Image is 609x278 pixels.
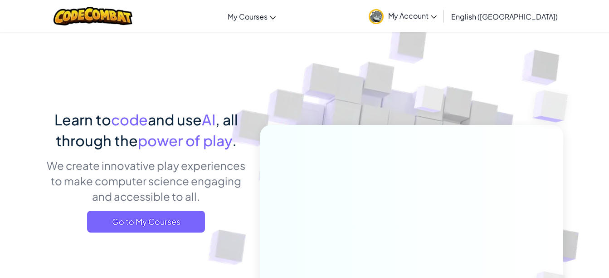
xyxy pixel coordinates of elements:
[397,68,462,135] img: Overlap cubes
[202,110,215,129] span: AI
[228,12,268,21] span: My Courses
[148,110,202,129] span: and use
[388,11,437,20] span: My Account
[87,211,205,233] a: Go to My Courses
[232,131,237,149] span: .
[54,110,111,129] span: Learn to
[369,9,384,24] img: avatar
[223,4,280,29] a: My Courses
[54,7,133,25] img: CodeCombat logo
[364,2,441,30] a: My Account
[447,4,562,29] a: English ([GEOGRAPHIC_DATA])
[46,158,246,204] p: We create innovative play experiences to make computer science engaging and accessible to all.
[111,110,148,129] span: code
[451,12,558,21] span: English ([GEOGRAPHIC_DATA])
[138,131,232,149] span: power of play
[515,68,593,145] img: Overlap cubes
